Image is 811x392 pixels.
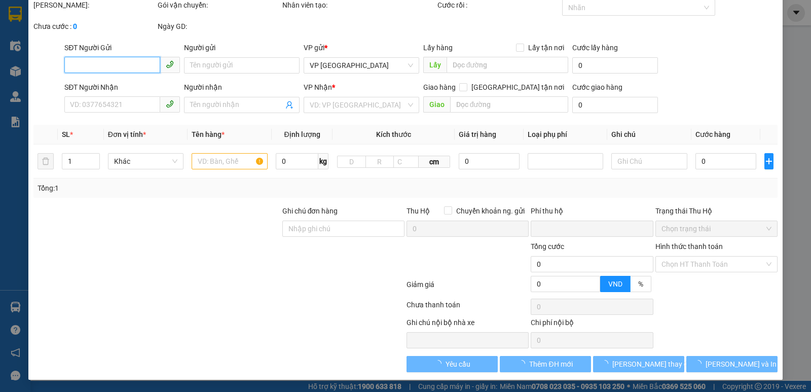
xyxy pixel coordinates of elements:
[423,83,456,91] span: Giao hàng
[611,153,687,169] input: Ghi Chú
[706,359,777,370] span: [PERSON_NAME] và In
[608,280,622,288] span: VND
[166,100,174,108] span: phone
[318,153,328,169] span: kg
[531,205,653,221] div: Phí thu hộ
[38,183,314,194] div: Tổng: 1
[285,101,293,109] span: user-add
[686,356,778,372] button: [PERSON_NAME] và In
[284,130,320,138] span: Định lượng
[282,221,404,237] input: Ghi chú đơn hàng
[601,360,612,367] span: loading
[467,82,568,93] span: [GEOGRAPHIC_DATA] tận nơi
[423,57,447,73] span: Lấy
[405,299,530,317] div: Chưa thanh toán
[764,153,773,169] button: plus
[376,130,411,138] span: Kích thước
[423,44,453,52] span: Lấy hàng
[694,360,706,367] span: loading
[695,130,730,138] span: Cước hàng
[655,242,723,251] label: Hình thức thanh toán
[33,21,156,32] div: Chưa cước :
[192,153,268,169] input: VD: Bàn, Ghế
[64,42,180,53] div: SĐT Người Gửi
[407,207,430,215] span: Thu Hộ
[192,130,225,138] span: Tên hàng
[166,60,174,68] span: phone
[524,125,608,145] th: Loại phụ phí
[337,156,365,168] input: D
[531,317,653,332] div: Chi phí nội bộ
[500,356,591,372] button: Thêm ĐH mới
[572,83,622,91] label: Cước giao hàng
[64,82,180,93] div: SĐT Người Nhận
[524,42,568,53] span: Lấy tận nơi
[108,130,146,138] span: Đơn vị tính
[572,44,618,52] label: Cước lấy hàng
[531,242,564,251] span: Tổng cước
[447,57,569,73] input: Dọc đường
[434,360,446,367] span: loading
[423,96,450,113] span: Giao
[73,22,77,30] b: 0
[184,82,300,93] div: Người nhận
[310,58,413,73] span: VP Cầu Yên Xuân
[450,96,569,113] input: Dọc đường
[446,359,470,370] span: Yêu cầu
[459,130,496,138] span: Giá trị hàng
[158,21,280,32] div: Ngày GD:
[114,154,178,169] span: Khác
[407,356,498,372] button: Yêu cầu
[452,205,529,217] span: Chuyển khoản ng. gửi
[38,153,54,169] button: delete
[572,57,658,74] input: Cước lấy hàng
[529,359,572,370] span: Thêm ĐH mới
[419,156,450,168] span: cm
[407,317,529,332] div: Ghi chú nội bộ nhà xe
[661,221,771,236] span: Chọn trạng thái
[282,207,338,215] label: Ghi chú đơn hàng
[655,205,778,217] div: Trạng thái Thu Hộ
[572,97,658,113] input: Cước giao hàng
[765,157,773,165] span: plus
[365,156,394,168] input: R
[593,356,684,372] button: [PERSON_NAME] thay đổi
[62,130,70,138] span: SL
[607,125,691,145] th: Ghi chú
[405,279,530,297] div: Giảm giá
[304,83,332,91] span: VP Nhận
[518,360,529,367] span: loading
[304,42,419,53] div: VP gửi
[393,156,419,168] input: C
[638,280,643,288] span: %
[612,359,693,370] span: [PERSON_NAME] thay đổi
[184,42,300,53] div: Người gửi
